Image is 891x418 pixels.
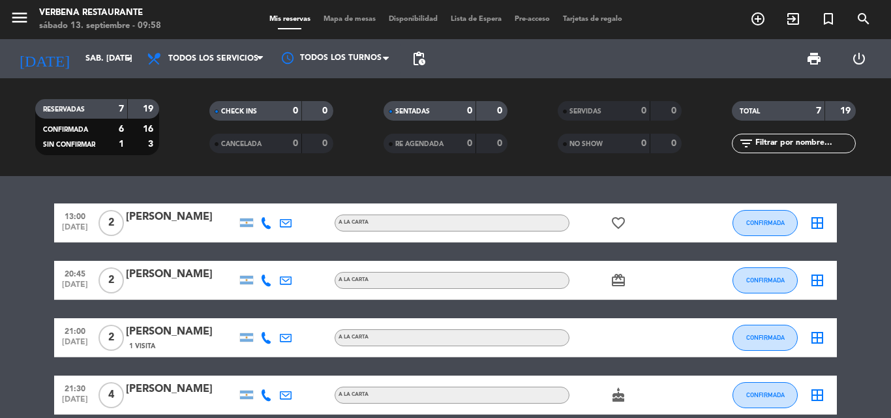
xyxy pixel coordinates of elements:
[732,210,798,236] button: CONFIRMADA
[556,16,629,23] span: Tarjetas de regalo
[569,108,601,115] span: SERVIDAS
[732,325,798,351] button: CONFIRMADA
[129,341,155,351] span: 1 Visita
[143,125,156,134] strong: 16
[148,140,156,149] strong: 3
[98,210,124,236] span: 2
[339,220,369,225] span: A LA CARTA
[641,139,646,148] strong: 0
[611,273,626,288] i: card_giftcard
[836,39,881,78] div: LOG OUT
[322,106,330,115] strong: 0
[851,51,867,67] i: power_settings_new
[746,391,785,398] span: CONFIRMADA
[317,16,382,23] span: Mapa de mesas
[43,142,95,148] span: SIN CONFIRMAR
[39,20,161,33] div: sábado 13. septiembre - 09:58
[126,381,237,398] div: [PERSON_NAME]
[293,106,298,115] strong: 0
[732,267,798,293] button: CONFIRMADA
[59,338,91,353] span: [DATE]
[821,11,836,27] i: turned_in_not
[611,215,626,231] i: favorite_border
[98,382,124,408] span: 4
[856,11,871,27] i: search
[10,8,29,32] button: menu
[59,208,91,223] span: 13:00
[322,139,330,148] strong: 0
[671,106,679,115] strong: 0
[746,334,785,341] span: CONFIRMADA
[382,16,444,23] span: Disponibilidad
[816,106,821,115] strong: 7
[143,104,156,113] strong: 19
[641,106,646,115] strong: 0
[444,16,508,23] span: Lista de Espera
[671,139,679,148] strong: 0
[467,106,472,115] strong: 0
[467,139,472,148] strong: 0
[121,51,137,67] i: arrow_drop_down
[263,16,317,23] span: Mis reservas
[293,139,298,148] strong: 0
[732,382,798,408] button: CONFIRMADA
[59,223,91,238] span: [DATE]
[221,141,262,147] span: CANCELADA
[39,7,161,20] div: Verbena Restaurante
[740,108,760,115] span: TOTAL
[738,136,754,151] i: filter_list
[59,280,91,295] span: [DATE]
[806,51,822,67] span: print
[411,51,427,67] span: pending_actions
[754,136,855,151] input: Filtrar por nombre...
[119,140,124,149] strong: 1
[395,108,430,115] span: SENTADAS
[809,273,825,288] i: border_all
[119,125,124,134] strong: 6
[746,276,785,284] span: CONFIRMADA
[119,104,124,113] strong: 7
[611,387,626,403] i: cake
[59,323,91,338] span: 21:00
[497,139,505,148] strong: 0
[10,44,79,73] i: [DATE]
[569,141,603,147] span: NO SHOW
[746,219,785,226] span: CONFIRMADA
[840,106,853,115] strong: 19
[508,16,556,23] span: Pre-acceso
[126,323,237,340] div: [PERSON_NAME]
[98,325,124,351] span: 2
[221,108,257,115] span: CHECK INS
[59,380,91,395] span: 21:30
[168,54,258,63] span: Todos los servicios
[809,330,825,346] i: border_all
[339,335,369,340] span: A LA CARTA
[785,11,801,27] i: exit_to_app
[126,266,237,283] div: [PERSON_NAME]
[43,127,88,133] span: CONFIRMADA
[98,267,124,293] span: 2
[750,11,766,27] i: add_circle_outline
[809,215,825,231] i: border_all
[809,387,825,403] i: border_all
[339,392,369,397] span: A LA CARTA
[10,8,29,27] i: menu
[339,277,369,282] span: A LA CARTA
[59,265,91,280] span: 20:45
[497,106,505,115] strong: 0
[395,141,444,147] span: RE AGENDADA
[126,209,237,226] div: [PERSON_NAME]
[43,106,85,113] span: RESERVADAS
[59,395,91,410] span: [DATE]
